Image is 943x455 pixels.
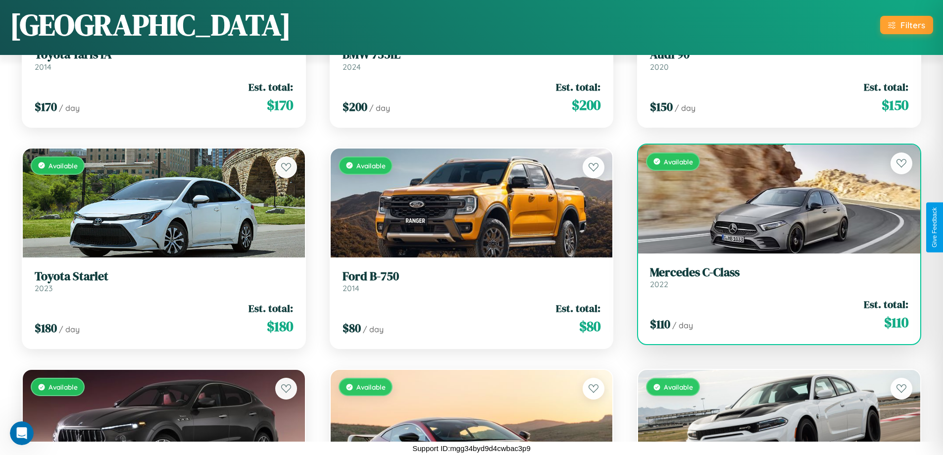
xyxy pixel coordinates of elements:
span: 2014 [343,283,359,293]
span: / day [672,320,693,330]
span: $ 200 [572,95,600,115]
span: 2024 [343,62,361,72]
p: Support ID: mgg34byd9d4cwbac3p9 [412,442,531,455]
span: Available [664,157,693,166]
span: $ 200 [343,99,367,115]
span: / day [369,103,390,113]
h1: [GEOGRAPHIC_DATA] [10,4,291,45]
span: Est. total: [556,80,600,94]
span: Est. total: [864,80,908,94]
div: Filters [900,20,925,30]
span: $ 150 [882,95,908,115]
a: Audi 902020 [650,48,908,72]
span: Est. total: [864,297,908,311]
span: Est. total: [248,301,293,315]
span: 2023 [35,283,52,293]
h3: Toyota Starlet [35,269,293,284]
a: Toyota Starlet2023 [35,269,293,294]
span: $ 80 [579,316,600,336]
button: Filters [880,16,933,34]
span: 2020 [650,62,669,72]
span: Available [356,161,386,170]
span: $ 180 [35,320,57,336]
h3: Audi 90 [650,48,908,62]
span: $ 150 [650,99,673,115]
span: 2014 [35,62,51,72]
h3: Toyota Yaris iA [35,48,293,62]
a: Toyota Yaris iA2014 [35,48,293,72]
h3: Mercedes C-Class [650,265,908,280]
span: Available [49,383,78,391]
span: $ 80 [343,320,361,336]
a: BMW 735iL2024 [343,48,601,72]
h3: Ford B-750 [343,269,601,284]
span: Est. total: [248,80,293,94]
span: $ 170 [267,95,293,115]
a: Mercedes C-Class2022 [650,265,908,290]
span: $ 110 [884,312,908,332]
span: Est. total: [556,301,600,315]
span: $ 180 [267,316,293,336]
span: $ 170 [35,99,57,115]
h3: BMW 735iL [343,48,601,62]
span: 2022 [650,279,668,289]
span: Available [356,383,386,391]
span: / day [363,324,384,334]
a: Ford B-7502014 [343,269,601,294]
span: / day [59,103,80,113]
span: $ 110 [650,316,670,332]
span: / day [59,324,80,334]
div: Give Feedback [931,207,938,248]
span: Available [664,383,693,391]
span: / day [675,103,695,113]
iframe: Intercom live chat [10,421,34,445]
span: Available [49,161,78,170]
